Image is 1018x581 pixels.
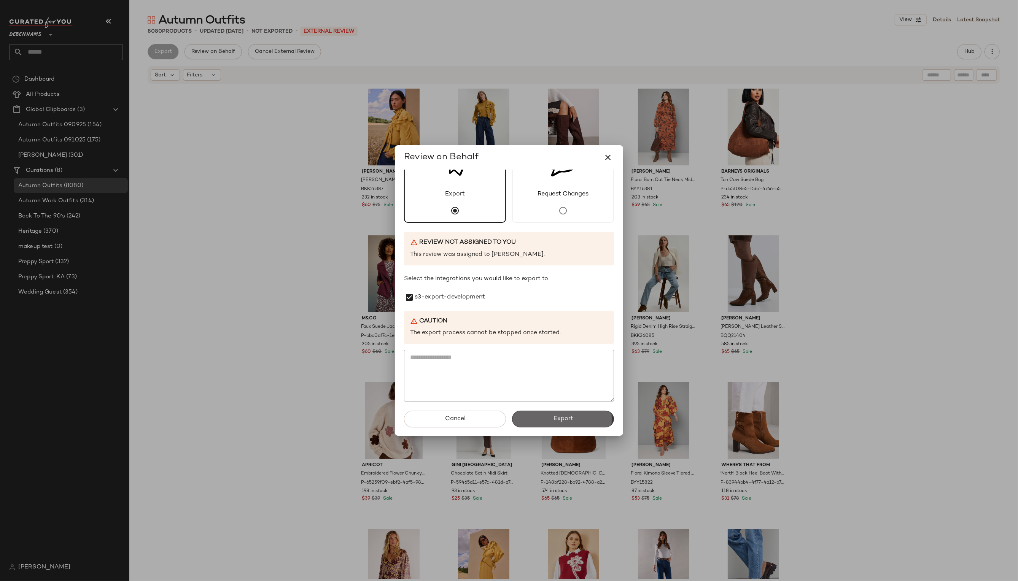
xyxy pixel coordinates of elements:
[419,317,447,326] b: Caution
[410,329,608,338] p: The export process cannot be stopped once started.
[415,290,485,305] label: s3-export-development
[553,415,573,422] span: Export
[440,190,470,199] span: Export
[532,190,594,199] span: Request Changes
[444,415,465,422] span: Cancel
[410,250,545,259] span: This review was assigned to [PERSON_NAME].
[419,238,516,247] span: Review not assigned to you
[512,411,614,427] button: Export
[404,275,614,284] p: Select the integrations you would like to export to
[404,411,506,427] button: Cancel
[404,151,479,164] span: Review on Behalf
